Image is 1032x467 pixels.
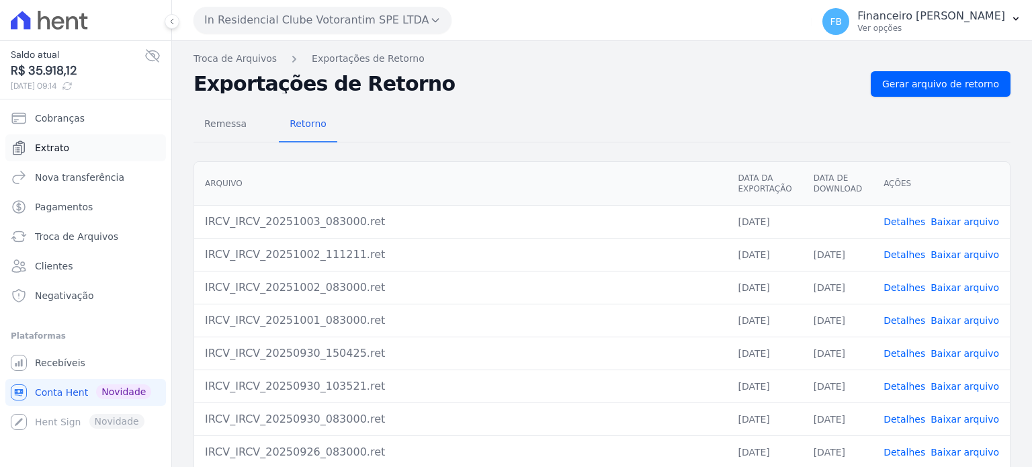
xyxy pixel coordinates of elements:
[196,110,255,137] span: Remessa
[931,315,999,326] a: Baixar arquivo
[857,9,1005,23] p: Financeiro [PERSON_NAME]
[812,3,1032,40] button: FB Financeiro [PERSON_NAME] Ver opções
[931,282,999,293] a: Baixar arquivo
[205,312,716,329] div: IRCV_IRCV_20251001_083000.ret
[35,230,118,243] span: Troca de Arquivos
[35,259,73,273] span: Clientes
[5,164,166,191] a: Nova transferência
[931,216,999,227] a: Baixar arquivo
[194,162,727,206] th: Arquivo
[193,108,257,142] a: Remessa
[873,162,1010,206] th: Ações
[193,52,277,66] a: Troca de Arquivos
[205,247,716,263] div: IRCV_IRCV_20251002_111211.ret
[11,48,144,62] span: Saldo atual
[931,348,999,359] a: Baixar arquivo
[727,402,802,435] td: [DATE]
[5,253,166,280] a: Clientes
[5,379,166,406] a: Conta Hent Novidade
[35,141,69,155] span: Extrato
[884,216,925,227] a: Detalhes
[884,381,925,392] a: Detalhes
[882,77,999,91] span: Gerar arquivo de retorno
[5,105,166,132] a: Cobranças
[11,80,144,92] span: [DATE] 09:14
[35,171,124,184] span: Nova transferência
[193,7,451,34] button: In Residencial Clube Votorantim SPE LTDA
[205,345,716,362] div: IRCV_IRCV_20250930_150425.ret
[931,249,999,260] a: Baixar arquivo
[803,370,873,402] td: [DATE]
[803,402,873,435] td: [DATE]
[5,282,166,309] a: Negativação
[5,223,166,250] a: Troca de Arquivos
[35,356,85,370] span: Recebíveis
[727,271,802,304] td: [DATE]
[884,315,925,326] a: Detalhes
[884,282,925,293] a: Detalhes
[803,271,873,304] td: [DATE]
[193,75,860,93] h2: Exportações de Retorno
[727,370,802,402] td: [DATE]
[11,105,161,435] nav: Sidebar
[803,304,873,337] td: [DATE]
[205,214,716,230] div: IRCV_IRCV_20251003_083000.ret
[884,348,925,359] a: Detalhes
[96,384,151,399] span: Novidade
[931,414,999,425] a: Baixar arquivo
[5,134,166,161] a: Extrato
[312,52,425,66] a: Exportações de Retorno
[931,381,999,392] a: Baixar arquivo
[727,304,802,337] td: [DATE]
[205,444,716,460] div: IRCV_IRCV_20250926_083000.ret
[727,238,802,271] td: [DATE]
[11,328,161,344] div: Plataformas
[279,108,337,142] a: Retorno
[5,194,166,220] a: Pagamentos
[727,162,802,206] th: Data da Exportação
[803,337,873,370] td: [DATE]
[884,447,925,458] a: Detalhes
[5,349,166,376] a: Recebíveis
[871,71,1010,97] a: Gerar arquivo de retorno
[193,52,1010,66] nav: Breadcrumb
[884,249,925,260] a: Detalhes
[727,205,802,238] td: [DATE]
[205,411,716,427] div: IRCV_IRCV_20250930_083000.ret
[35,200,93,214] span: Pagamentos
[35,386,88,399] span: Conta Hent
[830,17,842,26] span: FB
[803,162,873,206] th: Data de Download
[884,414,925,425] a: Detalhes
[931,447,999,458] a: Baixar arquivo
[205,280,716,296] div: IRCV_IRCV_20251002_083000.ret
[11,62,144,80] span: R$ 35.918,12
[282,110,335,137] span: Retorno
[727,337,802,370] td: [DATE]
[803,238,873,271] td: [DATE]
[205,378,716,394] div: IRCV_IRCV_20250930_103521.ret
[857,23,1005,34] p: Ver opções
[35,112,85,125] span: Cobranças
[35,289,94,302] span: Negativação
